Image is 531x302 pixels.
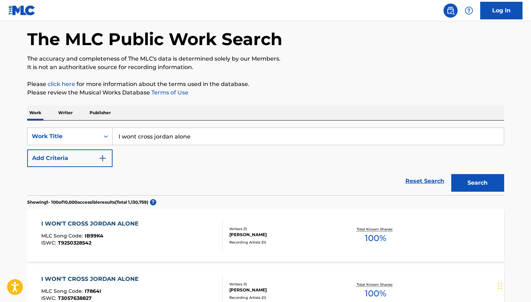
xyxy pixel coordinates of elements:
[462,4,476,18] div: Help
[58,295,92,301] span: T3057638827
[88,105,113,120] p: Publisher
[446,6,455,15] img: search
[357,227,394,232] p: Total Known Shares:
[229,226,336,232] div: Writers ( 1 )
[48,81,75,87] a: click here
[27,105,43,120] p: Work
[451,174,504,192] button: Search
[32,132,95,141] div: Work Title
[98,154,107,162] img: 9d2ae6d4665cec9f34b9.svg
[150,89,188,96] a: Terms of Use
[41,275,142,283] div: I WON'T CROSS JORDAN ALONE
[229,287,336,293] div: [PERSON_NAME]
[27,209,504,262] a: I WON'T CROSS JORDAN ALONEMLC Song Code:IB99K4ISWC:T9250328542Writers (1)[PERSON_NAME]Recording A...
[8,5,36,16] img: MLC Logo
[58,240,91,246] span: T9250328542
[27,88,504,97] p: Please review the Musical Works Database
[229,232,336,238] div: [PERSON_NAME]
[150,199,156,205] span: ?
[27,128,504,195] form: Search Form
[41,240,58,246] span: ISWC :
[465,6,473,15] img: help
[56,105,75,120] p: Writer
[229,240,336,245] div: Recording Artists ( 0 )
[27,29,282,50] h1: The MLC Public Work Search
[85,288,101,294] span: I7864I
[229,295,336,300] div: Recording Artists ( 0 )
[27,55,504,63] p: The accuracy and completeness of The MLC's data is determined solely by our Members.
[41,295,58,301] span: ISWC :
[496,268,531,302] iframe: Chat Widget
[365,287,386,300] span: 100 %
[27,80,504,88] p: Please for more information about the terms used in the database.
[498,275,502,296] div: Drag
[41,233,85,239] span: MLC Song Code :
[85,233,103,239] span: IB99K4
[402,173,448,189] a: Reset Search
[229,282,336,287] div: Writers ( 1 )
[480,2,523,19] a: Log In
[27,63,504,72] p: It is not an authoritative source for recording information.
[27,149,113,167] button: Add Criteria
[41,288,85,294] span: MLC Song Code :
[357,282,394,287] p: Total Known Shares:
[41,220,142,228] div: I WON'T CROSS JORDAN ALONE
[365,232,386,245] span: 100 %
[27,199,148,205] p: Showing 1 - 100 of 10,000 accessible results (Total 1,130,759 )
[443,4,458,18] a: Public Search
